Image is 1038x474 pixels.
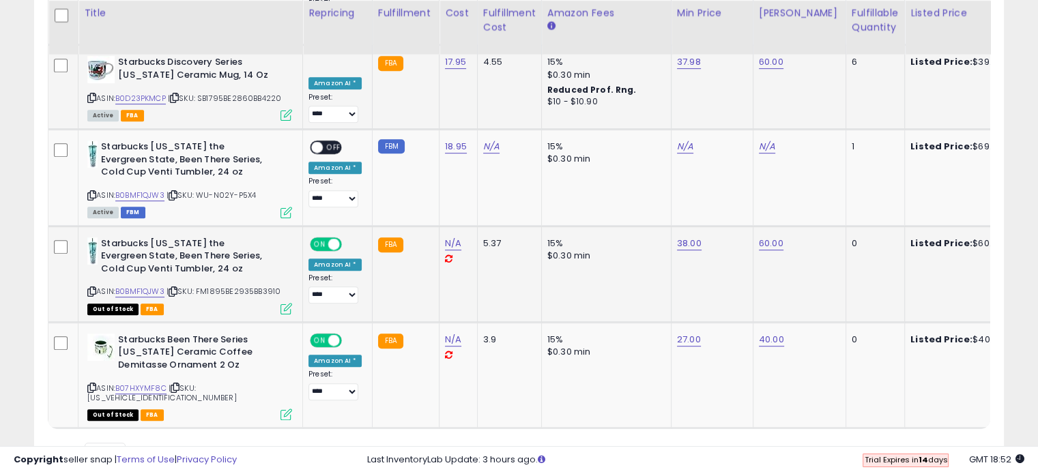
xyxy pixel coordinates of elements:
[101,237,267,279] b: Starbucks [US_STATE] the Evergreen State, Been There Series, Cold Cup Venti Tumbler, 24 oz
[918,454,927,465] b: 14
[118,334,284,375] b: Starbucks Been There Series [US_STATE] Ceramic Coffee Demitasse Ornament 2 Oz
[308,258,362,271] div: Amazon AI *
[759,55,783,69] a: 60.00
[87,140,98,168] img: 41wyW-k9utL._SL40_.jpg
[483,237,531,250] div: 5.37
[910,56,1024,68] div: $39.99
[118,56,284,85] b: Starbucks Discovery Series [US_STATE] Ceramic Mug, 14 Oz
[308,355,362,367] div: Amazon AI *
[547,334,661,346] div: 15%
[677,140,693,153] a: N/A
[87,56,292,119] div: ASIN:
[141,303,164,315] span: FBA
[677,55,701,69] a: 37.98
[87,110,119,121] span: All listings currently available for purchase on Amazon
[308,273,362,304] div: Preset:
[445,333,461,346] a: N/A
[759,140,775,153] a: N/A
[87,56,115,83] img: 41JOXnMrEeL._SL40_.jpg
[308,93,362,123] div: Preset:
[308,370,362,400] div: Preset:
[167,190,256,201] span: | SKU: WU-N02Y-P5X4
[141,409,164,421] span: FBA
[308,77,362,89] div: Amazon AI *
[759,237,783,250] a: 60.00
[547,140,661,153] div: 15%
[759,333,784,346] a: 40.00
[547,237,661,250] div: 15%
[87,140,292,216] div: ASIN:
[969,453,1024,466] span: 2025-09-15 18:52 GMT
[483,56,531,68] div: 4.55
[308,6,366,20] div: Repricing
[378,6,433,20] div: Fulfillment
[445,140,467,153] a: 18.95
[167,286,280,297] span: | SKU: FM1895BE2935BB3910
[115,286,164,297] a: B0BMF1QJW3
[121,110,144,121] span: FBA
[483,334,531,346] div: 3.9
[14,453,63,466] strong: Copyright
[340,238,362,250] span: OFF
[910,55,972,68] b: Listed Price:
[311,334,328,346] span: ON
[547,346,661,358] div: $0.30 min
[445,6,472,20] div: Cost
[852,6,899,35] div: Fulfillable Quantity
[677,237,702,250] a: 38.00
[378,139,405,153] small: FBM
[378,56,403,71] small: FBA
[121,207,145,218] span: FBM
[547,6,665,20] div: Amazon Fees
[910,140,1024,153] div: $69.99
[378,237,403,252] small: FBA
[445,237,461,250] a: N/A
[323,142,345,153] span: OFF
[117,453,175,466] a: Terms of Use
[87,207,119,218] span: All listings currently available for purchase on Amazon
[168,93,281,104] span: | SKU: SB1795BE2860BB4220
[547,69,661,81] div: $0.30 min
[864,454,947,465] span: Trial Expires in days
[87,237,98,265] img: 41wyW-k9utL._SL40_.jpg
[308,162,362,174] div: Amazon AI *
[852,56,894,68] div: 6
[910,237,972,250] b: Listed Price:
[910,334,1024,346] div: $40.00
[378,334,403,349] small: FBA
[677,6,747,20] div: Min Price
[910,333,972,346] b: Listed Price:
[311,238,328,250] span: ON
[84,6,297,20] div: Title
[852,140,894,153] div: 1
[910,140,972,153] b: Listed Price:
[308,177,362,207] div: Preset:
[87,383,237,403] span: | SKU: [US_VEHICLE_IDENTIFICATION_NUMBER]
[547,84,637,95] b: Reduced Prof. Rng.
[177,453,237,466] a: Privacy Policy
[87,409,139,421] span: All listings that are currently out of stock and unavailable for purchase on Amazon
[547,250,661,262] div: $0.30 min
[87,334,115,361] img: 41TYGZ6SBzL._SL40_.jpg
[87,237,292,313] div: ASIN:
[547,20,556,33] small: Amazon Fees.
[483,6,536,35] div: Fulfillment Cost
[445,55,466,69] a: 17.95
[87,303,139,315] span: All listings that are currently out of stock and unavailable for purchase on Amazon
[483,140,500,153] a: N/A
[547,153,661,165] div: $0.30 min
[547,96,661,108] div: $10 - $10.90
[852,237,894,250] div: 0
[852,334,894,346] div: 0
[101,140,267,182] b: Starbucks [US_STATE] the Evergreen State, Been There Series, Cold Cup Venti Tumbler, 24 oz
[87,334,292,419] div: ASIN:
[340,334,362,346] span: OFF
[14,454,237,466] div: seller snap | |
[115,383,167,394] a: B07HXYMF8C
[677,333,701,346] a: 27.00
[910,237,1024,250] div: $60.00
[547,56,661,68] div: 15%
[759,6,840,20] div: [PERSON_NAME]
[115,190,164,201] a: B0BMF1QJW3
[115,93,166,104] a: B0D23PKMCP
